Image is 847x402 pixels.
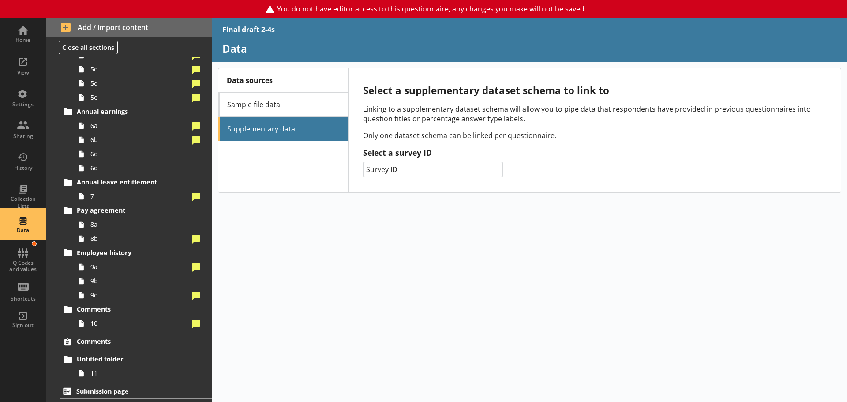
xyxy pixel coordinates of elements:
[74,316,212,331] a: 10
[222,41,836,55] h1: Data
[74,133,212,147] a: 6b
[90,319,189,327] span: 10
[77,355,185,363] span: Untitled folder
[74,274,212,288] a: 9b
[90,150,189,158] span: 6c
[7,133,38,140] div: Sharing
[7,260,38,273] div: Q Codes and values
[7,101,38,108] div: Settings
[7,37,38,44] div: Home
[64,105,212,175] li: Annual earnings6a6b6c6d
[90,291,189,299] span: 9c
[77,107,185,116] span: Annual earnings
[76,387,185,395] span: Submission page
[64,246,212,302] li: Employee history9a9b9c
[61,23,197,32] span: Add / import content
[74,260,212,274] a: 9a
[90,121,189,130] span: 6a
[74,189,212,203] a: 7
[60,203,212,218] a: Pay agreement
[77,206,185,214] span: Pay agreement
[90,79,189,87] span: 5d
[74,147,212,161] a: 6c
[46,334,212,380] li: CommentsUntitled folder11
[363,83,814,97] h2: Select a supplementary dataset schema to link to
[77,178,185,186] span: Annual leave entitlement
[222,25,275,34] div: Final draft 2-4s
[74,76,212,90] a: 5d
[64,175,212,203] li: Annual leave entitlement7
[7,69,38,76] div: View
[64,203,212,246] li: Pay agreement8a8b
[60,302,212,316] a: Comments
[60,334,212,349] a: Comments
[7,227,38,234] div: Data
[77,305,185,313] span: Comments
[74,232,212,246] a: 8b
[74,288,212,302] a: 9c
[90,220,189,229] span: 8a
[74,161,212,175] a: 6d
[7,322,38,329] div: Sign out
[46,18,212,37] button: Add / import content
[218,68,348,93] h2: Data sources
[218,93,348,117] a: Sample file data
[90,93,189,101] span: 5e
[363,147,814,158] h2: Select a survey ID
[60,105,212,119] a: Annual earnings
[90,277,189,285] span: 9b
[90,369,189,377] span: 11
[90,263,189,271] span: 9a
[90,164,189,172] span: 6d
[90,65,189,73] span: 5c
[7,295,38,302] div: Shortcuts
[77,248,185,257] span: Employee history
[7,195,38,209] div: Collection Lists
[74,90,212,105] a: 5e
[74,119,212,133] a: 6a
[363,104,814,124] p: Linking to a supplementary dataset schema will allow you to pipe data that respondents have provi...
[64,302,212,331] li: Comments10
[363,131,814,140] p: Only one dataset schema can be linked per questionnaire.
[64,352,212,380] li: Untitled folder11
[60,246,212,260] a: Employee history
[60,352,212,366] a: Untitled folder
[60,175,212,189] a: Annual leave entitlement
[77,337,185,346] span: Comments
[59,41,118,54] button: Close all sections
[60,384,212,399] a: Submission page
[64,20,212,105] li: Pension arrangements5a5b5c5d5e
[90,234,189,243] span: 8b
[7,165,38,172] div: History
[74,366,212,380] a: 11
[74,62,212,76] a: 5c
[74,218,212,232] a: 8a
[90,135,189,144] span: 6b
[90,192,189,200] span: 7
